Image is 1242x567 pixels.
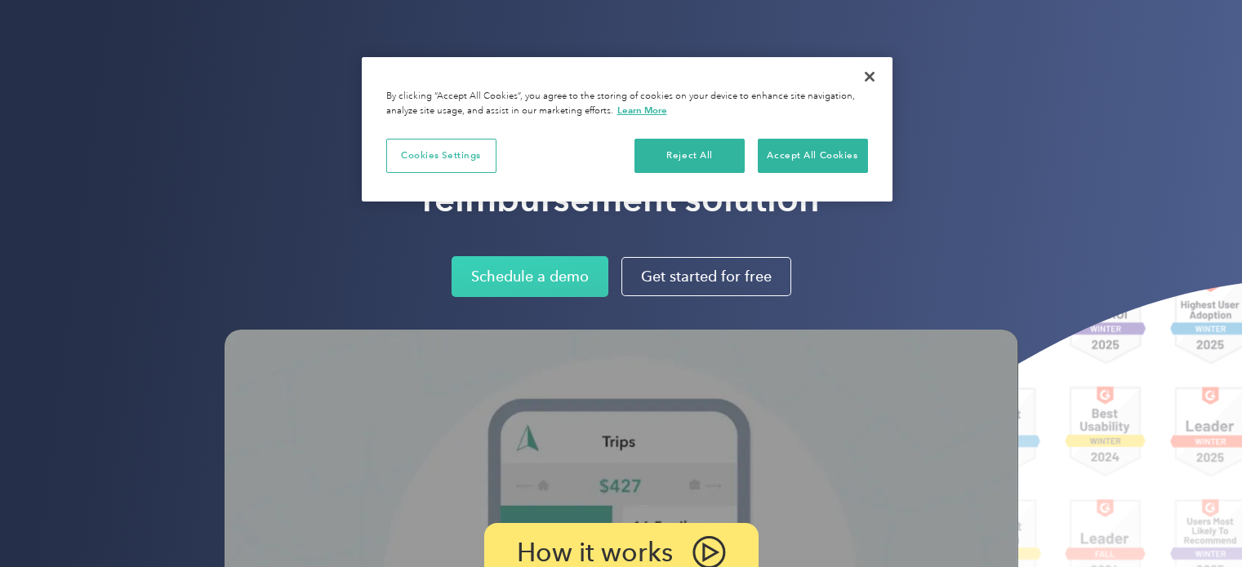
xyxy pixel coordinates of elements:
[852,59,888,95] button: Close
[617,104,667,116] a: More information about your privacy, opens in a new tab
[362,57,893,202] div: Privacy
[758,139,868,173] button: Accept All Cookies
[386,90,868,118] div: By clicking “Accept All Cookies”, you agree to the storing of cookies on your device to enhance s...
[621,257,791,296] a: Get started for free
[634,139,745,173] button: Reject All
[517,541,673,564] p: How it works
[386,139,496,173] button: Cookies Settings
[362,57,893,202] div: Cookie banner
[452,256,608,297] a: Schedule a demo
